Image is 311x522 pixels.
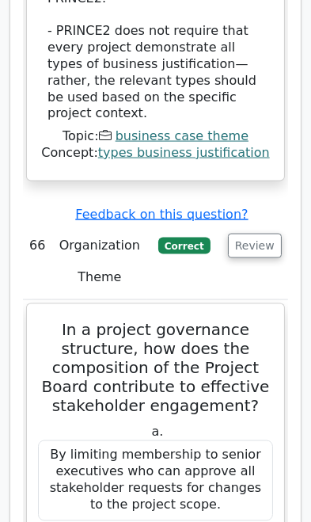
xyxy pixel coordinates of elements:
div: By limiting membership to senior executives who can approve all stakeholder requests for changes ... [38,440,273,520]
span: Correct [158,238,210,253]
td: Organization Theme [52,223,148,300]
a: business case theme [116,128,248,143]
button: Review [228,234,282,258]
td: 66 [23,223,52,300]
div: Concept: [38,145,273,162]
div: Topic: [38,128,273,145]
a: types business justification [98,145,270,160]
a: Feedback on this question? [75,207,248,222]
h5: In a project governance structure, how does the composition of the Project Board contribute to ef... [36,320,275,415]
span: a. [152,425,164,440]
